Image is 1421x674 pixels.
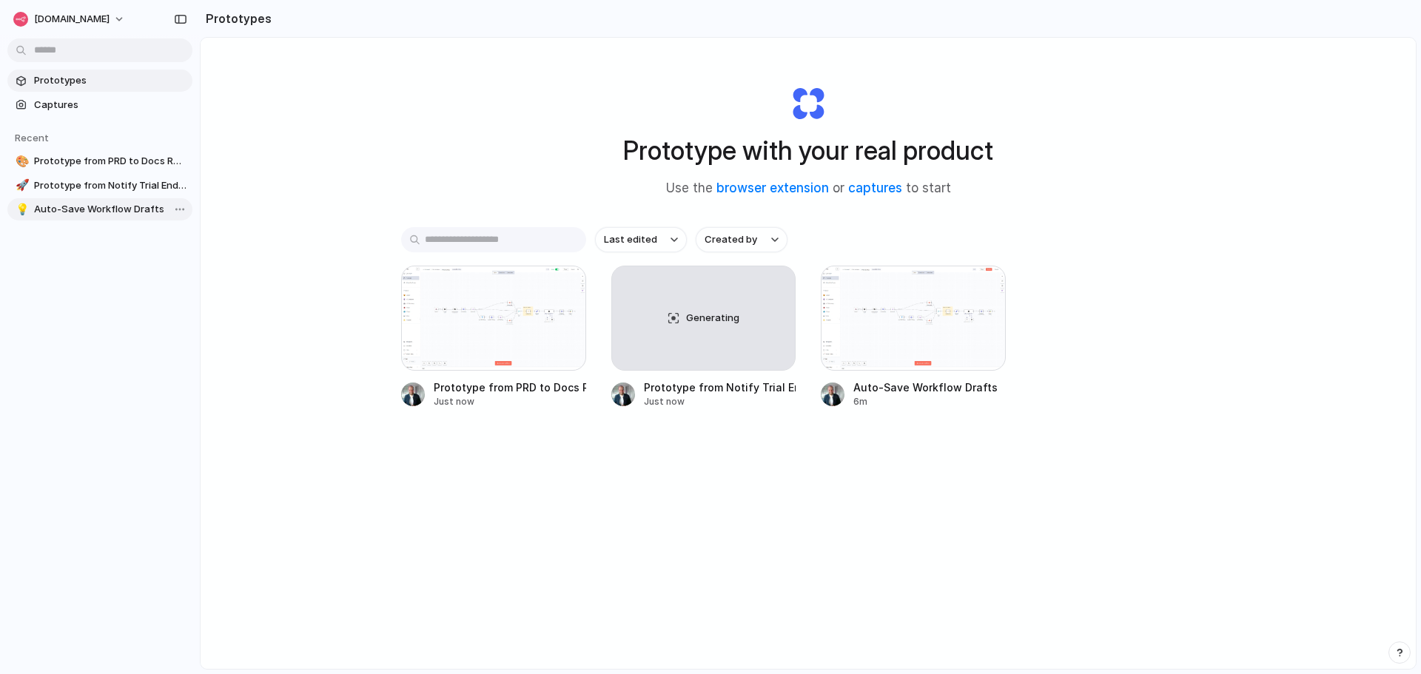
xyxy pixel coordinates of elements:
span: Last edited [604,232,657,247]
span: Generating [686,311,739,326]
div: Prototype from PRD to Docs Recommendation Survey [434,380,586,395]
div: Just now [434,395,586,408]
a: captures [848,181,902,195]
a: Captures [7,94,192,116]
a: GeneratingPrototype from Notify Trial Ended V2Just now [611,266,796,408]
div: 6m [853,395,998,408]
span: [DOMAIN_NAME] [34,12,110,27]
h2: Prototypes [200,10,272,27]
span: Use the or to start [666,179,951,198]
span: Captures [34,98,187,112]
div: 💡 [16,201,26,218]
span: Prototype from Notify Trial Ended V2 [34,178,187,193]
div: Auto-Save Workflow Drafts [853,380,998,395]
button: 🚀 [13,178,28,193]
button: 💡 [13,202,28,217]
a: 🎨Prototype from PRD to Docs Recommendation Survey [7,150,192,172]
button: [DOMAIN_NAME] [7,7,132,31]
a: browser extension [716,181,829,195]
button: Last edited [595,227,687,252]
button: Created by [696,227,787,252]
span: Prototypes [34,73,187,88]
span: Recent [15,132,49,144]
span: Auto-Save Workflow Drafts [34,202,187,217]
h1: Prototype with your real product [623,131,993,170]
a: 🚀Prototype from Notify Trial Ended V2 [7,175,192,197]
a: Auto-Save Workflow DraftsAuto-Save Workflow Drafts6m [821,266,1006,408]
div: 🚀 [16,177,26,194]
a: 💡Auto-Save Workflow Drafts [7,198,192,220]
a: Prototypes [7,70,192,92]
a: Prototype from PRD to Docs Recommendation SurveyPrototype from PRD to Docs Recommendation SurveyJ... [401,266,586,408]
div: Just now [644,395,796,408]
div: 🎨 [16,153,26,170]
span: Created by [705,232,757,247]
span: Prototype from PRD to Docs Recommendation Survey [34,154,187,169]
div: Prototype from Notify Trial Ended V2 [644,380,796,395]
button: 🎨 [13,154,28,169]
